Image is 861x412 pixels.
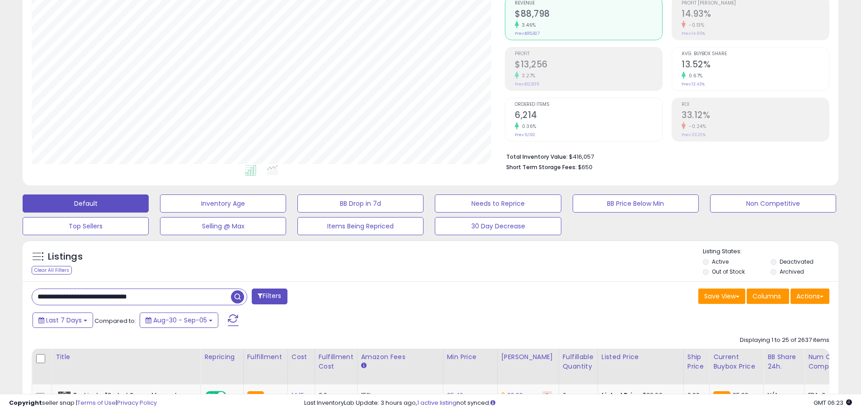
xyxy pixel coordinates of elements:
h2: $88,798 [515,9,662,21]
span: Profit [PERSON_NAME] [682,1,829,6]
small: Prev: $85,827 [515,31,540,36]
div: Listed Price [602,352,680,362]
h2: $13,256 [515,59,662,71]
li: $416,057 [506,151,823,161]
div: Clear All Filters [32,266,72,275]
div: Fulfillment Cost [319,352,353,371]
h5: Listings [48,251,83,263]
button: Last 7 Days [33,313,93,328]
button: Top Sellers [23,217,149,235]
small: Prev: 6,192 [515,132,535,137]
div: Last InventoryLab Update: 3 hours ago, not synced. [304,399,852,407]
span: Revenue [515,1,662,6]
a: Terms of Use [77,398,116,407]
label: Archived [780,268,804,275]
button: Non Competitive [710,194,836,213]
small: 3.46% [519,22,536,28]
a: Privacy Policy [117,398,157,407]
small: Prev: 14.95% [682,31,705,36]
a: 1 active listing [417,398,456,407]
small: Prev: 33.20% [682,132,706,137]
small: Prev: $12,835 [515,81,539,87]
b: Total Inventory Value: [506,153,568,161]
button: Aug-30 - Sep-05 [140,313,218,328]
div: Repricing [204,352,240,362]
button: Default [23,194,149,213]
div: Fulfillment [247,352,284,362]
button: Filters [252,289,287,304]
small: -0.24% [686,123,706,130]
small: 0.36% [519,123,536,130]
span: Last 7 Days [46,316,82,325]
div: Displaying 1 to 25 of 2637 items [740,336,829,345]
div: BB Share 24h. [767,352,800,371]
span: Ordered Items [515,102,662,107]
div: Cost [292,352,311,362]
strong: Copyright [9,398,42,407]
small: Prev: 13.43% [682,81,705,87]
span: Columns [753,292,781,301]
span: ROI [682,102,829,107]
span: Profit [515,52,662,57]
small: Amazon Fees. [361,362,367,370]
button: 30 Day Decrease [435,217,561,235]
span: Compared to: [94,317,136,325]
button: Save View [698,289,745,304]
div: [PERSON_NAME] [501,352,555,362]
small: 0.67% [686,72,703,79]
button: Needs to Reprice [435,194,561,213]
h2: 13.52% [682,59,829,71]
div: Num of Comp. [808,352,841,371]
div: Current Buybox Price [713,352,760,371]
label: Deactivated [780,258,814,265]
small: -0.13% [686,22,704,28]
div: Ship Price [687,352,706,371]
button: Selling @ Max [160,217,286,235]
div: seller snap | | [9,399,157,407]
button: Actions [790,289,829,304]
h2: 14.93% [682,9,829,21]
button: BB Drop in 7d [297,194,423,213]
div: Min Price [447,352,494,362]
div: Amazon Fees [361,352,439,362]
b: Short Term Storage Fees: [506,163,577,171]
span: 2025-09-13 06:23 GMT [814,398,852,407]
span: Aug-30 - Sep-05 [153,316,207,325]
label: Out of Stock [712,268,745,275]
span: $650 [578,163,593,171]
span: Avg. Buybox Share [682,52,829,57]
small: 3.27% [519,72,536,79]
h2: 6,214 [515,110,662,122]
div: Fulfillable Quantity [563,352,594,371]
button: Columns [747,289,789,304]
p: Listing States: [703,247,838,256]
h2: 33.12% [682,110,829,122]
button: Items Being Repriced [297,217,423,235]
button: BB Price Below Min [573,194,699,213]
button: Inventory Age [160,194,286,213]
div: Title [56,352,197,362]
label: Active [712,258,729,265]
